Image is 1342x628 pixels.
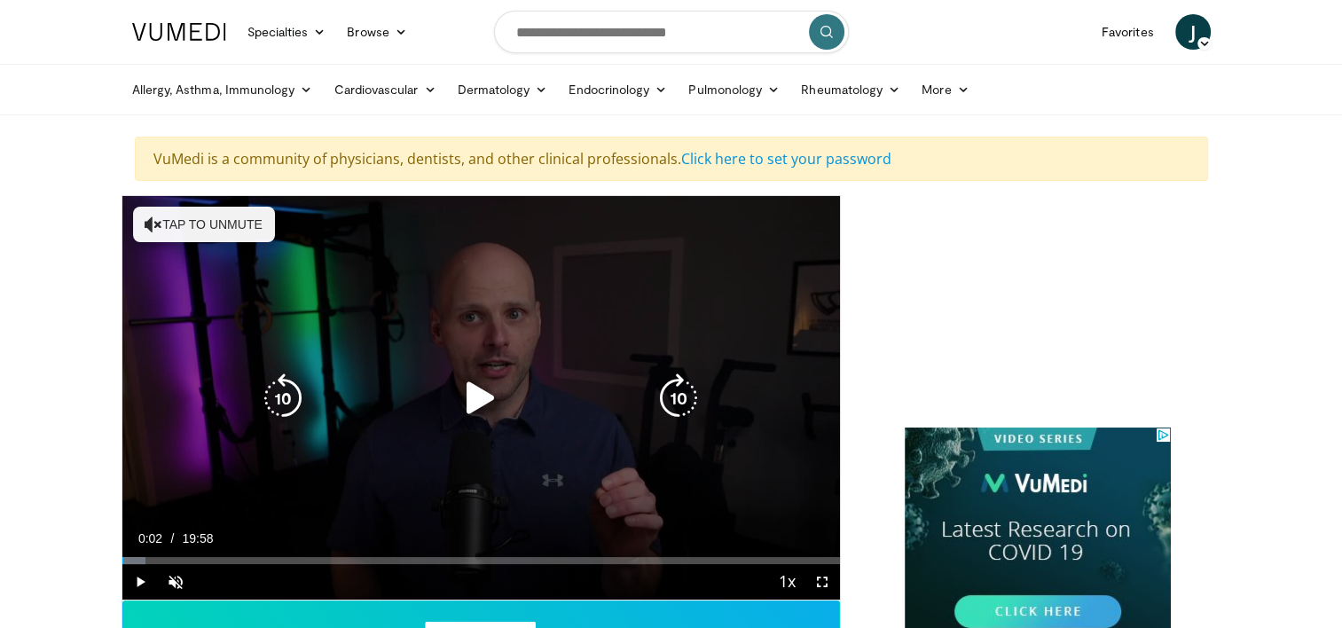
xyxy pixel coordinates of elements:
[678,72,790,107] a: Pulmonology
[494,11,849,53] input: Search topics, interventions
[336,14,418,50] a: Browse
[804,564,840,600] button: Fullscreen
[769,564,804,600] button: Playback Rate
[323,72,446,107] a: Cardiovascular
[681,149,891,169] a: Click here to set your password
[905,195,1171,417] iframe: Advertisement
[133,207,275,242] button: Tap to unmute
[447,72,559,107] a: Dermatology
[911,72,979,107] a: More
[122,557,841,564] div: Progress Bar
[1175,14,1211,50] a: J
[138,531,162,546] span: 0:02
[237,14,337,50] a: Specialties
[558,72,678,107] a: Endocrinology
[122,72,324,107] a: Allergy, Asthma, Immunology
[132,23,226,41] img: VuMedi Logo
[183,531,214,546] span: 19:58
[158,564,193,600] button: Unmute
[1091,14,1165,50] a: Favorites
[122,196,841,601] video-js: Video Player
[790,72,911,107] a: Rheumatology
[122,564,158,600] button: Play
[171,531,175,546] span: /
[135,137,1208,181] div: VuMedi is a community of physicians, dentists, and other clinical professionals.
